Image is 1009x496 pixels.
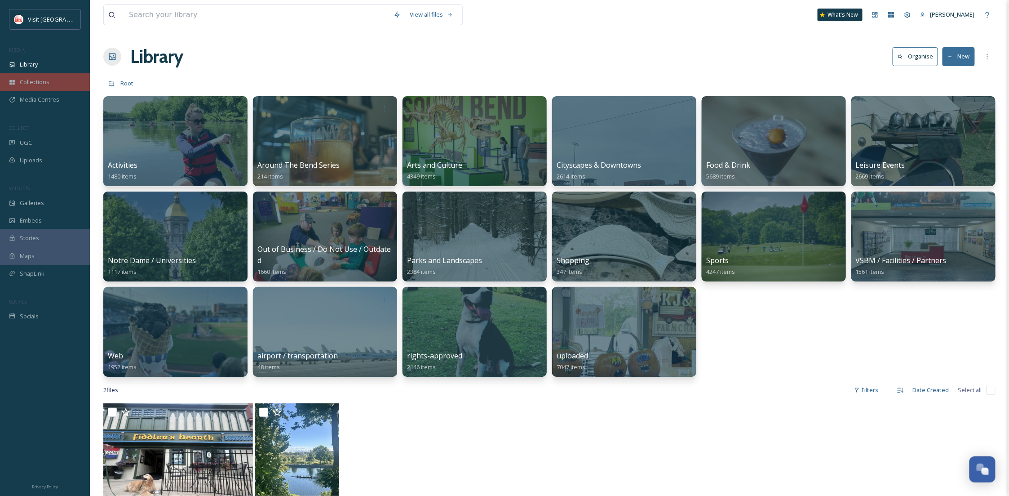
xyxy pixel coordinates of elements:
[14,15,23,24] img: vsbm-stackedMISH_CMYKlogo2017.jpg
[20,139,32,147] span: UGC
[108,352,137,371] a: Web1952 items
[706,160,750,170] span: Food & Drink
[257,172,283,180] span: 214 items
[557,256,589,276] a: Shopping347 items
[20,78,49,86] span: Collections
[850,381,883,399] div: Filters
[32,481,58,492] a: Privacy Policy
[257,363,280,371] span: 48 items
[108,161,137,180] a: Activities1480 items
[706,255,729,265] span: Sports
[706,161,750,180] a: Food & Drink5689 items
[257,161,340,180] a: Around The Bend Series214 items
[257,244,391,265] span: Out of Business / Do Not Use / Outdated
[407,351,462,361] span: rights-approved
[124,5,389,25] input: Search your library
[9,298,27,305] span: SOCIALS
[557,268,582,276] span: 347 items
[557,351,588,361] span: uploaded
[930,10,975,18] span: [PERSON_NAME]
[856,161,905,180] a: Leisure Events2669 items
[407,160,462,170] span: Arts and Culture
[407,255,482,265] span: Parks and Landscapes
[407,172,436,180] span: 4349 items
[130,43,183,70] a: Library
[257,245,391,276] a: Out of Business / Do Not Use / Outdated1660 items
[108,256,196,276] a: Notre Dame / Universities1117 items
[28,15,97,23] span: Visit [GEOGRAPHIC_DATA]
[893,47,943,66] a: Organise
[557,363,585,371] span: 7047 items
[557,352,588,371] a: uploaded7047 items
[706,256,735,276] a: Sports4247 items
[20,252,35,260] span: Maps
[706,172,735,180] span: 5689 items
[557,255,589,265] span: Shopping
[108,160,137,170] span: Activities
[20,95,59,104] span: Media Centres
[969,456,996,483] button: Open Chat
[108,268,137,276] span: 1117 items
[257,268,286,276] span: 1660 items
[856,172,885,180] span: 2669 items
[405,6,458,23] a: View all files
[108,363,137,371] span: 1952 items
[20,269,44,278] span: SnapLink
[407,161,462,180] a: Arts and Culture4349 items
[893,47,938,66] button: Organise
[557,161,641,180] a: Cityscapes & Downtowns2614 items
[257,352,338,371] a: airport / transportation48 items
[856,256,947,276] a: VSBM / Facilities / Partners1561 items
[20,216,42,225] span: Embeds
[257,160,340,170] span: Around The Bend Series
[407,268,436,276] span: 2384 items
[20,156,42,165] span: Uploads
[856,255,947,265] span: VSBM / Facilities / Partners
[856,268,885,276] span: 1561 items
[20,60,38,69] span: Library
[103,386,118,394] span: 2 file s
[557,160,641,170] span: Cityscapes & Downtowns
[20,199,44,207] span: Galleries
[908,381,954,399] div: Date Created
[818,9,863,21] a: What's New
[108,255,196,265] span: Notre Dame / Universities
[706,268,735,276] span: 4247 items
[943,47,975,66] button: New
[407,363,436,371] span: 2146 items
[108,351,123,361] span: Web
[856,160,905,170] span: Leisure Events
[9,185,30,192] span: WIDGETS
[9,46,25,53] span: MEDIA
[120,79,133,87] span: Root
[257,351,338,361] span: airport / transportation
[120,78,133,89] a: Root
[32,484,58,490] span: Privacy Policy
[557,172,585,180] span: 2614 items
[916,6,979,23] a: [PERSON_NAME]
[958,386,982,394] span: Select all
[407,256,482,276] a: Parks and Landscapes2384 items
[20,312,39,321] span: Socials
[9,125,28,131] span: COLLECT
[20,234,39,242] span: Stories
[407,352,462,371] a: rights-approved2146 items
[108,172,137,180] span: 1480 items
